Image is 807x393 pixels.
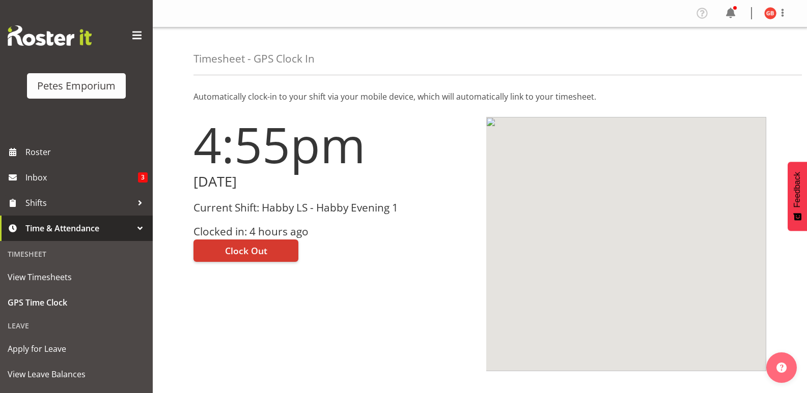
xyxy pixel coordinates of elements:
[3,315,150,336] div: Leave
[25,221,132,236] span: Time & Attendance
[193,53,315,65] h4: Timesheet - GPS Clock In
[8,25,92,46] img: Rosterit website logo
[793,172,802,207] span: Feedback
[3,244,150,264] div: Timesheet
[193,226,474,237] h3: Clocked in: 4 hours ago
[8,341,145,356] span: Apply for Leave
[3,264,150,290] a: View Timesheets
[3,336,150,361] a: Apply for Leave
[776,362,787,373] img: help-xxl-2.png
[193,202,474,214] h3: Current Shift: Habby LS - Habby Evening 1
[3,290,150,315] a: GPS Time Clock
[8,295,145,310] span: GPS Time Clock
[25,195,132,210] span: Shifts
[764,7,776,19] img: gillian-byford11184.jpg
[225,244,267,257] span: Clock Out
[193,117,474,172] h1: 4:55pm
[25,170,138,185] span: Inbox
[8,269,145,285] span: View Timesheets
[138,172,148,183] span: 3
[8,367,145,382] span: View Leave Balances
[25,144,148,160] span: Roster
[788,162,807,231] button: Feedback - Show survey
[193,239,298,262] button: Clock Out
[193,174,474,190] h2: [DATE]
[3,361,150,387] a: View Leave Balances
[193,90,766,103] p: Automatically clock-in to your shift via your mobile device, which will automatically link to you...
[37,78,116,94] div: Petes Emporium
